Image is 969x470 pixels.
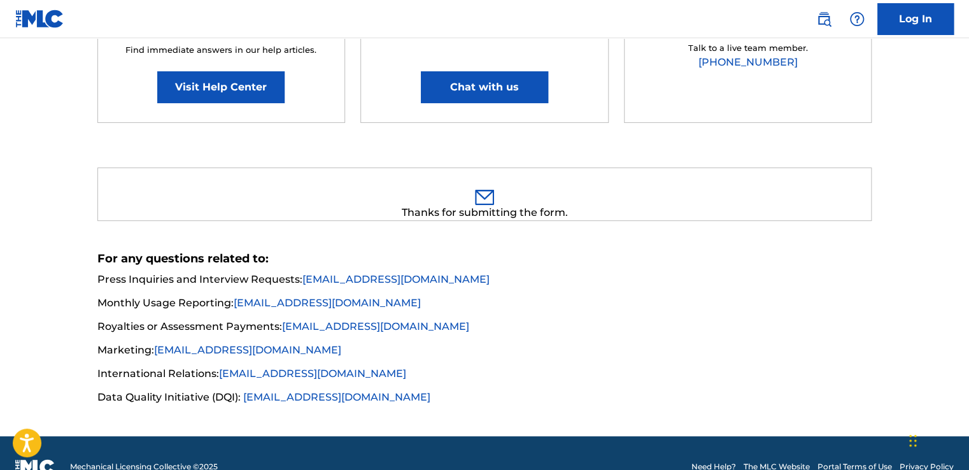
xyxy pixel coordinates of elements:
a: Visit Help Center [157,71,285,103]
li: International Relations: [97,366,872,389]
a: [EMAIL_ADDRESS][DOMAIN_NAME] [154,344,341,356]
a: [EMAIL_ADDRESS][DOMAIN_NAME] [243,391,430,403]
a: [EMAIL_ADDRESS][DOMAIN_NAME] [302,273,490,285]
a: [EMAIL_ADDRESS][DOMAIN_NAME] [282,320,469,332]
h5: For any questions related to: [97,252,872,266]
li: Royalties or Assessment Payments: [97,319,872,342]
img: search [816,11,831,27]
img: MLC Logo [15,10,64,28]
a: Public Search [811,6,837,32]
a: Log In [877,3,954,35]
button: Chat with us [421,71,548,103]
div: Drag [909,422,917,460]
img: 0ff00501b51b535a1dc6.svg [475,190,494,205]
iframe: Chat Widget [905,409,969,470]
li: Press Inquiries and Interview Requests: [97,272,872,295]
a: [PHONE_NUMBER] [698,56,798,68]
span: Find immediate answers in our help articles. [125,45,316,55]
li: Data Quality Initiative (DQI): [97,390,872,405]
div: Help [844,6,870,32]
img: help [849,11,865,27]
p: Talk to a live team member. [688,42,808,55]
li: Marketing: [97,343,872,366]
a: [EMAIL_ADDRESS][DOMAIN_NAME] [234,297,421,309]
li: Monthly Usage Reporting: [97,296,872,318]
a: [EMAIL_ADDRESS][DOMAIN_NAME] [219,367,406,380]
div: Thanks for submitting the form. [98,205,872,220]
